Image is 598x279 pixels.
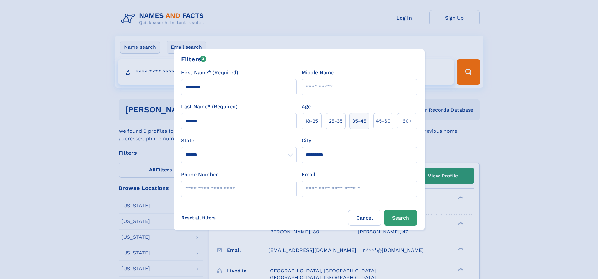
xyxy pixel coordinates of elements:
[181,103,238,110] label: Last Name* (Required)
[302,171,315,178] label: Email
[384,210,417,226] button: Search
[181,54,207,64] div: Filters
[329,117,342,125] span: 25‑35
[302,137,311,144] label: City
[376,117,391,125] span: 45‑60
[402,117,412,125] span: 60+
[305,117,318,125] span: 18‑25
[181,69,238,76] label: First Name* (Required)
[302,103,311,110] label: Age
[181,171,218,178] label: Phone Number
[177,210,220,225] label: Reset all filters
[181,137,297,144] label: State
[302,69,334,76] label: Middle Name
[348,210,381,226] label: Cancel
[352,117,366,125] span: 35‑45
